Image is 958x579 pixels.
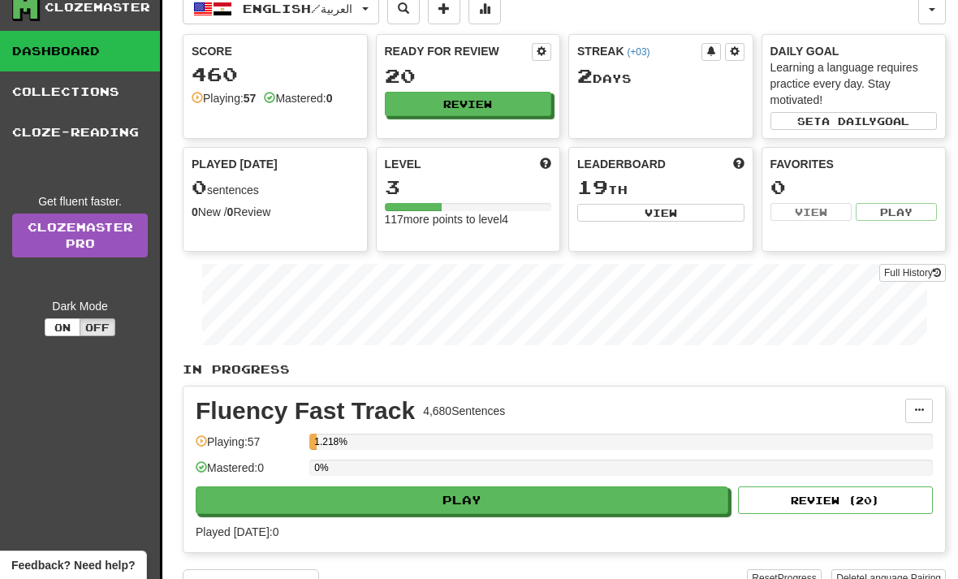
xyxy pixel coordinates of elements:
[244,92,257,105] strong: 57
[192,64,359,84] div: 460
[385,92,552,116] button: Review
[196,486,728,514] button: Play
[822,115,877,127] span: a daily
[385,156,421,172] span: Level
[770,203,852,221] button: View
[385,211,552,227] div: 117 more points to level 4
[192,205,198,218] strong: 0
[192,156,278,172] span: Played [DATE]
[738,486,933,514] button: Review (20)
[192,43,359,59] div: Score
[770,156,938,172] div: Favorites
[45,318,80,336] button: On
[12,298,148,314] div: Dark Mode
[12,214,148,257] a: ClozemasterPro
[196,399,415,423] div: Fluency Fast Track
[733,156,744,172] span: This week in points, UTC
[196,434,301,460] div: Playing: 57
[192,175,207,198] span: 0
[770,43,938,59] div: Daily Goal
[577,66,744,87] div: Day s
[385,177,552,197] div: 3
[577,64,593,87] span: 2
[540,156,551,172] span: Score more points to level up
[770,59,938,108] div: Learning a language requires practice every day. Stay motivated!
[627,46,649,58] a: (+03)
[80,318,115,336] button: Off
[577,43,701,59] div: Streak
[192,177,359,198] div: sentences
[385,66,552,86] div: 20
[243,2,352,15] span: English / العربية
[192,204,359,220] div: New / Review
[326,92,333,105] strong: 0
[770,177,938,197] div: 0
[385,43,533,59] div: Ready for Review
[577,156,666,172] span: Leaderboard
[879,264,946,282] button: Full History
[196,460,301,486] div: Mastered: 0
[192,90,256,106] div: Playing:
[227,205,234,218] strong: 0
[314,434,317,450] div: 1.218%
[196,525,278,538] span: Played [DATE]: 0
[12,193,148,210] div: Get fluent faster.
[183,361,946,378] p: In Progress
[264,90,332,106] div: Mastered:
[577,177,744,198] div: th
[577,204,744,222] button: View
[577,175,608,198] span: 19
[423,403,505,419] div: 4,680 Sentences
[856,203,937,221] button: Play
[11,557,135,573] span: Open feedback widget
[770,112,938,130] button: Seta dailygoal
